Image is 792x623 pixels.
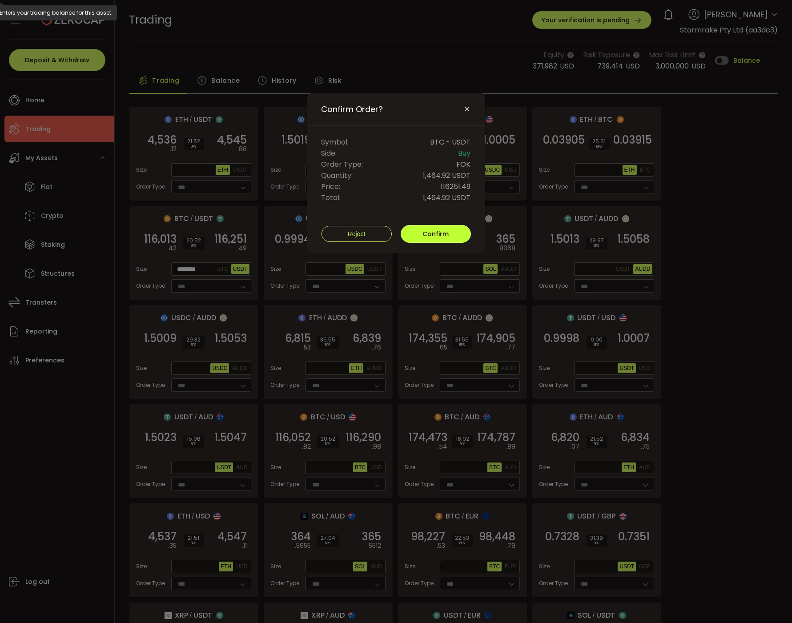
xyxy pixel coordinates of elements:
span: Confirm Order? [322,104,383,115]
span: 1,464.92 USDT [423,170,471,181]
span: BTC - USDT [430,137,471,148]
iframe: Chat Widget [748,580,792,623]
span: 116251.49 [441,181,471,192]
span: 1,464.92 USDT [423,192,471,203]
span: Confirm [422,229,449,238]
button: Reject [322,226,392,242]
span: Price: [322,181,341,192]
span: Order Type: [322,159,363,170]
button: Close [464,105,471,113]
span: Symbol: [322,137,349,148]
div: Confirm Order? [307,93,485,253]
span: Quantity: [322,170,353,181]
span: Total: [322,192,341,203]
span: Buy [458,148,471,159]
span: Reject [348,230,366,237]
button: Confirm [401,225,471,243]
span: FOK [457,159,471,170]
span: Side: [322,148,337,159]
